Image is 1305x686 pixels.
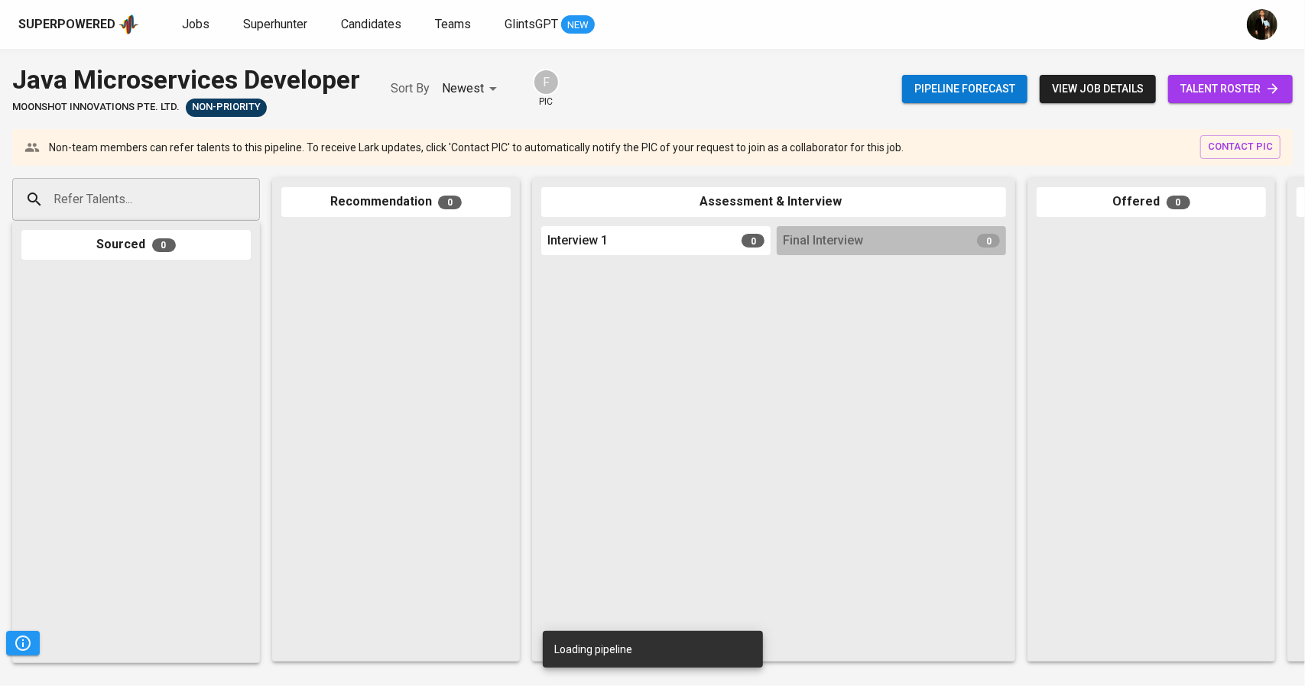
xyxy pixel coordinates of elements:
button: view job details [1040,75,1156,103]
span: talent roster [1180,79,1281,99]
a: Candidates [341,15,404,34]
div: Newest [442,75,502,103]
button: Pipeline forecast [902,75,1027,103]
span: NEW [561,18,595,33]
span: Pipeline forecast [914,79,1015,99]
span: Interview 1 [547,232,608,250]
div: Superpowered [18,16,115,34]
button: Open [252,198,255,201]
span: GlintsGPT [505,17,558,31]
span: 0 [977,234,1000,248]
span: Moonshot Innovations Pte. Ltd. [12,100,180,115]
span: 0 [438,196,462,209]
a: talent roster [1168,75,1293,103]
div: pic [533,69,560,108]
button: contact pic [1200,135,1281,159]
span: 0 [742,234,764,248]
p: Newest [442,79,484,98]
span: Teams [435,17,471,31]
a: GlintsGPT NEW [505,15,595,34]
img: app logo [118,13,139,36]
div: F [533,69,560,95]
img: ridlo@glints.com [1247,9,1277,40]
button: Pipeline Triggers [6,631,40,655]
span: Superhunter [243,17,307,31]
a: Superhunter [243,15,310,34]
span: Final Interview [783,232,863,250]
span: Non-Priority [186,100,267,115]
p: Sort By [391,79,430,98]
div: Sourced [21,230,251,260]
p: Non-team members can refer talents to this pipeline. To receive Lark updates, click 'Contact PIC'... [49,140,904,155]
span: contact pic [1208,138,1273,156]
div: Offered [1037,187,1266,217]
div: Loading pipeline [555,636,633,663]
span: 0 [1167,196,1190,209]
span: 0 [152,238,176,252]
span: Candidates [341,17,401,31]
div: Hiring on Hold [186,99,267,117]
span: Jobs [182,17,209,31]
a: Teams [435,15,474,34]
div: Java Microservices Developer [12,61,360,99]
div: Recommendation [281,187,511,217]
div: Assessment & Interview [541,187,1006,217]
a: Superpoweredapp logo [18,13,139,36]
span: view job details [1052,79,1144,99]
a: Jobs [182,15,213,34]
